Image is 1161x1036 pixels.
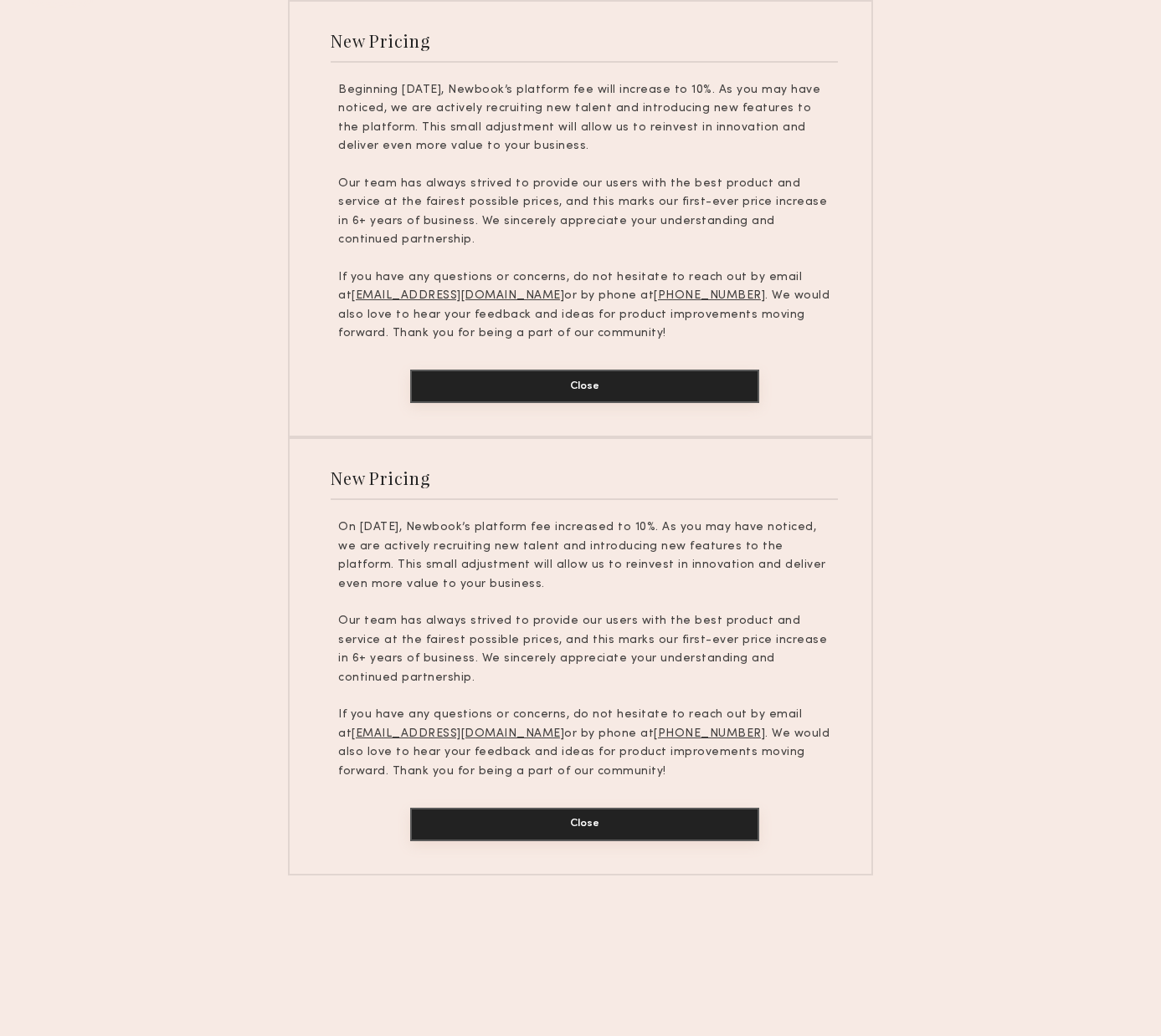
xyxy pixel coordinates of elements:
[338,518,830,594] p: On [DATE], Newbook’s platform fee increased to 10%. As you may have noticed, we are actively recr...
[338,706,830,781] p: If you have any questions or concerns, do not hesitate to reach out by email at or by phone at . ...
[352,728,564,739] u: [EMAIL_ADDRESS][DOMAIN_NAME]
[338,81,830,156] p: Beginning [DATE], Newbook’s platform fee will increase to 10%. As you may have noticed, we are ac...
[410,808,759,841] button: Close
[338,175,830,250] p: Our team has always strived to provide our users with the best product and service at the fairest...
[352,290,564,301] u: [EMAIL_ADDRESS][DOMAIN_NAME]
[331,29,430,52] div: New Pricing
[654,290,765,301] u: [PHONE_NUMBER]
[338,268,830,344] p: If you have any questions or concerns, do not hesitate to reach out by email at or by phone at . ...
[410,370,759,403] button: Close
[331,467,430,489] div: New Pricing
[338,612,830,687] p: Our team has always strived to provide our users with the best product and service at the fairest...
[654,728,765,739] u: [PHONE_NUMBER]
